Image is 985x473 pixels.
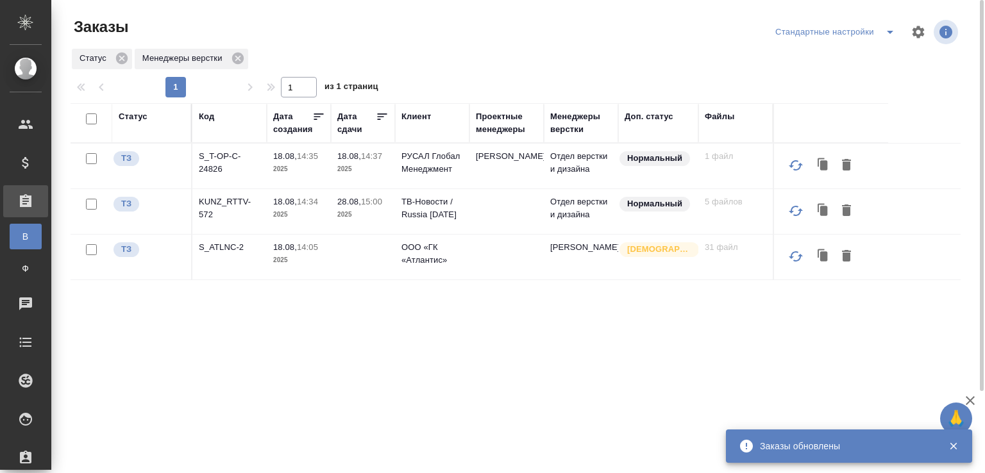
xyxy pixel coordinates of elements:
span: Посмотреть информацию [934,20,961,44]
p: S_T-OP-C-24826 [199,150,260,176]
p: [DEMOGRAPHIC_DATA] [627,243,691,256]
button: Удалить [836,153,857,178]
p: KUNZ_RTTV-572 [199,195,260,221]
p: ТЗ [121,152,131,165]
p: ООО «ГК «Атлантис» [401,241,463,267]
div: Статус по умолчанию для стандартных заказов [618,195,692,213]
p: 14:34 [297,197,318,206]
td: [PERSON_NAME] [469,144,544,188]
div: Статус [119,110,147,123]
div: split button [772,22,903,42]
span: из 1 страниц [324,79,378,97]
p: Статус [80,52,111,65]
button: Закрыть [940,440,966,452]
p: Отдел верстки и дизайна [550,195,612,221]
div: Дата создания [273,110,312,136]
p: 5 файлов [705,195,766,208]
span: Настроить таблицу [903,17,934,47]
button: Обновить [780,195,811,226]
p: ТЗ [121,197,131,210]
p: ТЗ [121,243,131,256]
p: 18.08, [337,151,361,161]
span: Ф [16,262,35,275]
p: Нормальный [627,197,682,210]
span: В [16,230,35,243]
div: Выставляется автоматически для первых 3 заказов нового контактного лица. Особое внимание [618,241,692,258]
button: Клонировать [811,244,836,269]
button: Удалить [836,199,857,223]
button: Обновить [780,241,811,272]
span: 🙏 [945,405,967,432]
div: Менеджеры верстки [550,110,612,136]
p: 18.08, [273,197,297,206]
p: 18.08, [273,151,297,161]
p: Менеджеры верстки [142,52,227,65]
p: 14:37 [361,151,382,161]
span: Заказы [71,17,128,37]
div: Статус [72,49,132,69]
div: Файлы [705,110,734,123]
div: Дата сдачи [337,110,376,136]
div: Выставляет КМ при отправке заказа на расчет верстке (для тикета) или для уточнения сроков на прои... [112,241,185,258]
button: Удалить [836,244,857,269]
a: Ф [10,256,42,281]
p: 2025 [337,163,389,176]
div: Доп. статус [625,110,673,123]
div: Статус по умолчанию для стандартных заказов [618,150,692,167]
button: 🙏 [940,402,972,435]
p: 14:05 [297,242,318,252]
p: РУСАЛ Глобал Менеджмент [401,150,463,176]
p: 28.08, [337,197,361,206]
div: Код [199,110,214,123]
p: 15:00 [361,197,382,206]
p: 2025 [337,208,389,221]
p: 14:35 [297,151,318,161]
div: Клиент [401,110,431,123]
p: Нормальный [627,152,682,165]
button: Клонировать [811,199,836,223]
p: 31 файл [705,241,766,254]
p: 2025 [273,208,324,221]
button: Обновить [780,150,811,181]
button: Клонировать [811,153,836,178]
p: S_ATLNC-2 [199,241,260,254]
div: Менеджеры верстки [135,49,248,69]
p: [PERSON_NAME] [550,241,612,254]
p: Отдел верстки и дизайна [550,150,612,176]
p: 1 файл [705,150,766,163]
div: Проектные менеджеры [476,110,537,136]
p: 2025 [273,254,324,267]
p: 2025 [273,163,324,176]
div: Заказы обновлены [760,440,929,452]
p: 18.08, [273,242,297,252]
div: Выставляет КМ при отправке заказа на расчет верстке (для тикета) или для уточнения сроков на прои... [112,195,185,213]
div: Выставляет КМ при отправке заказа на расчет верстке (для тикета) или для уточнения сроков на прои... [112,150,185,167]
a: В [10,224,42,249]
p: ТВ-Новости / Russia [DATE] [401,195,463,221]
